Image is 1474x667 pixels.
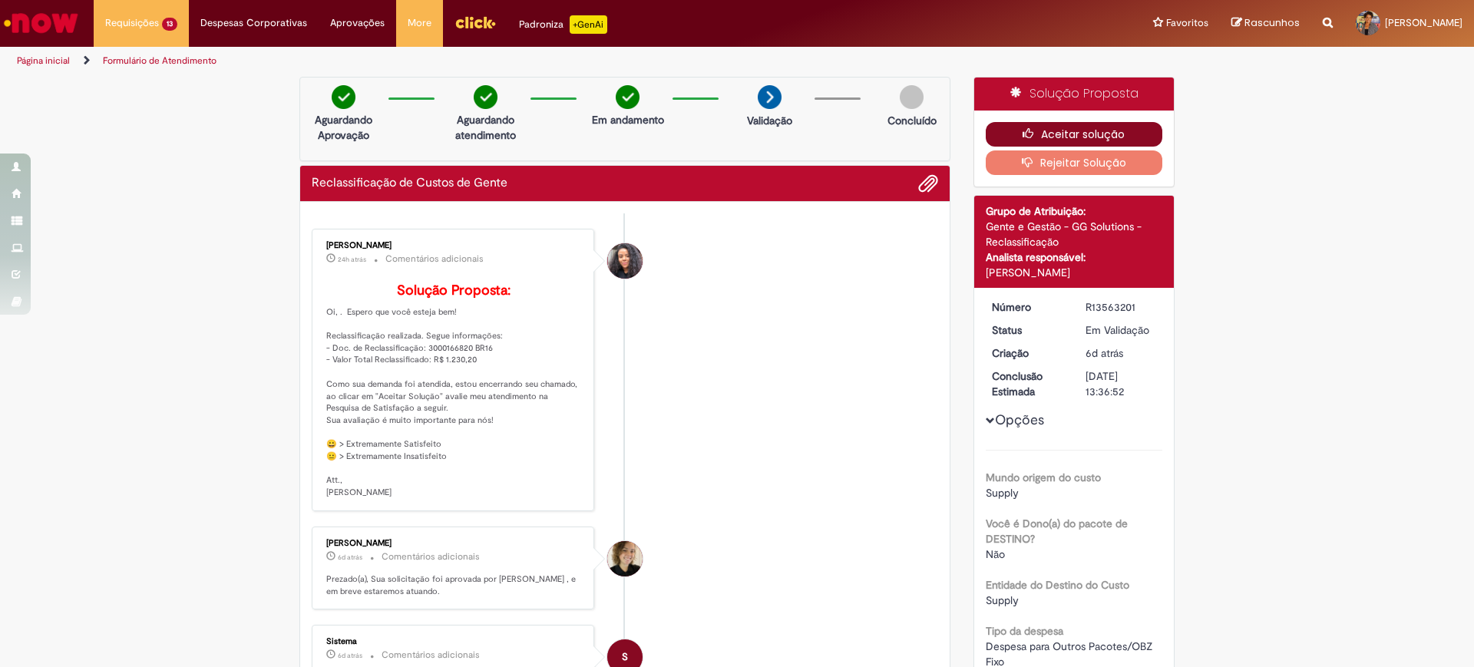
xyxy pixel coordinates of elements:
[338,651,362,660] time: 24/09/2025 14:15:34
[986,471,1101,484] b: Mundo origem do custo
[986,122,1163,147] button: Aceitar solução
[2,8,81,38] img: ServiceNow
[105,15,159,31] span: Requisições
[980,368,1075,399] dt: Conclusão Estimada
[607,541,643,576] div: Helena Bettin Foster
[200,15,307,31] span: Despesas Corporativas
[986,265,1163,280] div: [PERSON_NAME]
[986,517,1128,546] b: Você é Dono(a) do pacote de DESTINO?
[1086,299,1157,315] div: R13563201
[986,203,1163,219] div: Grupo de Atribuição:
[1086,368,1157,399] div: [DATE] 13:36:52
[758,85,782,109] img: arrow-next.png
[448,112,523,143] p: Aguardando atendimento
[103,54,216,67] a: Formulário de Atendimento
[616,85,640,109] img: check-circle-green.png
[1086,346,1123,360] span: 6d atrás
[338,255,366,264] time: 29/09/2025 09:37:18
[338,651,362,660] span: 6d atrás
[980,345,1075,361] dt: Criação
[1231,16,1300,31] a: Rascunhos
[382,550,480,563] small: Comentários adicionais
[1086,345,1157,361] div: 24/09/2025 14:15:22
[474,85,497,109] img: check-circle-green.png
[986,249,1163,265] div: Analista responsável:
[986,547,1005,561] span: Não
[986,150,1163,175] button: Rejeitar Solução
[1086,322,1157,338] div: Em Validação
[900,85,924,109] img: img-circle-grey.png
[918,173,938,193] button: Adicionar anexos
[312,177,507,190] h2: Reclassificação de Custos de Gente Histórico de tíquete
[162,18,177,31] span: 13
[17,54,70,67] a: Página inicial
[570,15,607,34] p: +GenAi
[326,573,582,597] p: Prezado(a), Sua solicitação foi aprovada por [PERSON_NAME] , e em breve estaremos atuando.
[332,85,355,109] img: check-circle-green.png
[330,15,385,31] span: Aprovações
[338,553,362,562] time: 24/09/2025 14:36:52
[326,283,582,499] p: Oi, . Espero que você esteja bem! Reclassificação realizada. Segue informações: - Doc. de Reclass...
[408,15,431,31] span: More
[326,241,582,250] div: [PERSON_NAME]
[397,282,511,299] b: Solução Proposta:
[12,47,971,75] ul: Trilhas de página
[986,593,1019,607] span: Supply
[338,553,362,562] span: 6d atrás
[1086,346,1123,360] time: 24/09/2025 14:15:22
[1166,15,1208,31] span: Favoritos
[1244,15,1300,30] span: Rascunhos
[306,112,381,143] p: Aguardando Aprovação
[1385,16,1462,29] span: [PERSON_NAME]
[607,243,643,279] div: Maria de Fatima Mota de Oliveira
[887,113,937,128] p: Concluído
[980,322,1075,338] dt: Status
[986,219,1163,249] div: Gente e Gestão - GG Solutions - Reclassificação
[986,624,1063,638] b: Tipo da despesa
[454,11,496,34] img: click_logo_yellow_360x200.png
[519,15,607,34] div: Padroniza
[747,113,792,128] p: Validação
[338,255,366,264] span: 24h atrás
[592,112,664,127] p: Em andamento
[326,539,582,548] div: [PERSON_NAME]
[385,253,484,266] small: Comentários adicionais
[980,299,1075,315] dt: Número
[326,637,582,646] div: Sistema
[986,486,1019,500] span: Supply
[986,578,1129,592] b: Entidade do Destino do Custo
[974,78,1175,111] div: Solução Proposta
[382,649,480,662] small: Comentários adicionais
